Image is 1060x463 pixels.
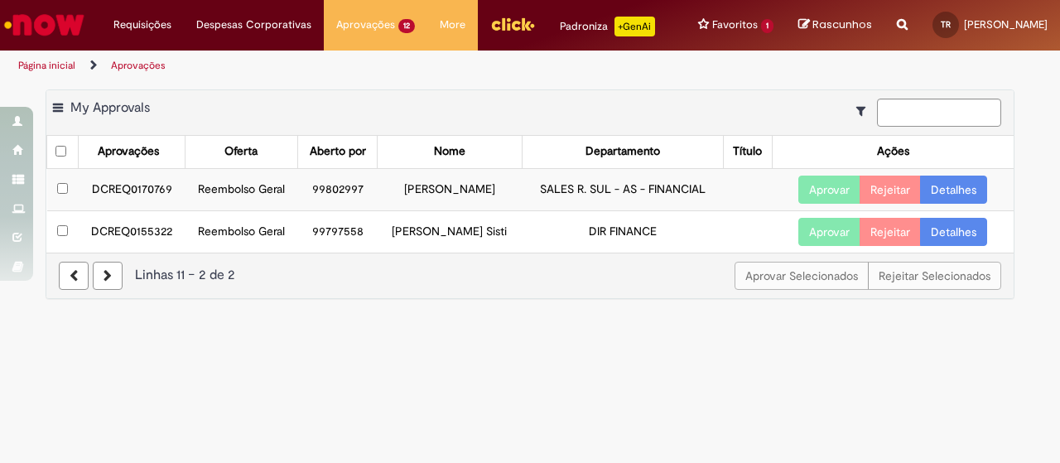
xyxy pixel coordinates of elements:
[70,99,150,116] span: My Approvals
[224,143,258,160] div: Oferta
[298,168,378,210] td: 99802997
[712,17,758,33] span: Favoritos
[812,17,872,32] span: Rascunhos
[522,168,723,210] td: SALES R. SUL - AS - FINANCIAL
[964,17,1048,31] span: [PERSON_NAME]
[298,210,378,253] td: 99797558
[856,105,874,117] i: Mostrar filtros para: Suas Solicitações
[798,17,872,33] a: Rascunhos
[920,218,987,246] a: Detalhes
[761,19,773,33] span: 1
[522,210,723,253] td: DIR FINANCE
[2,8,87,41] img: ServiceNow
[79,136,185,168] th: Aprovações
[798,218,860,246] button: Aprovar
[185,210,297,253] td: Reembolso Geral
[111,59,166,72] a: Aprovações
[98,143,159,160] div: Aprovações
[560,17,655,36] div: Padroniza
[490,12,535,36] img: click_logo_yellow_360x200.png
[12,51,694,81] ul: Trilhas de página
[79,210,185,253] td: DCREQ0155322
[585,143,660,160] div: Departamento
[398,19,415,33] span: 12
[196,17,311,33] span: Despesas Corporativas
[377,168,522,210] td: [PERSON_NAME]
[920,176,987,204] a: Detalhes
[733,143,762,160] div: Título
[336,17,395,33] span: Aprovações
[377,210,522,253] td: [PERSON_NAME] Sisti
[941,19,951,30] span: TR
[434,143,465,160] div: Nome
[614,17,655,36] p: +GenAi
[798,176,860,204] button: Aprovar
[860,218,921,246] button: Rejeitar
[860,176,921,204] button: Rejeitar
[440,17,465,33] span: More
[18,59,75,72] a: Página inicial
[310,143,366,160] div: Aberto por
[113,17,171,33] span: Requisições
[185,168,297,210] td: Reembolso Geral
[877,143,909,160] div: Ações
[79,168,185,210] td: DCREQ0170769
[59,266,1001,285] div: Linhas 11 − 2 de 2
